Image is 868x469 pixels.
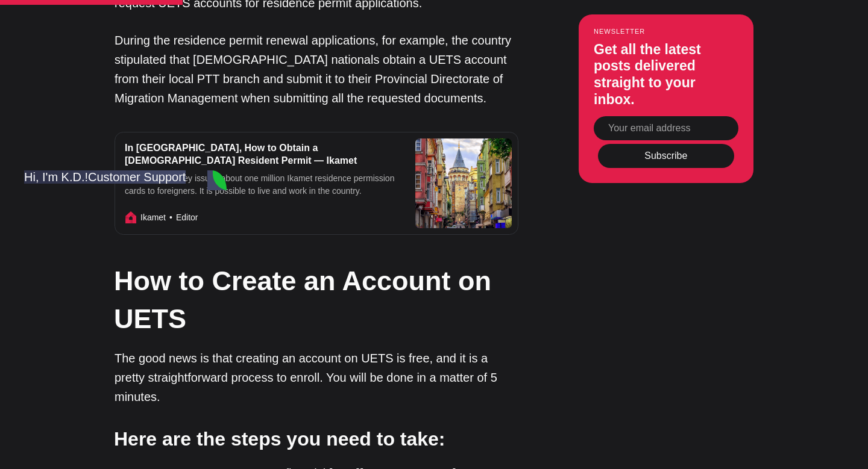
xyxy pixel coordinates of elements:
button: Subscribe [598,144,734,168]
h3: Get all the latest posts delivered straight to your inbox. [594,41,738,107]
div: Each year, Turkey issues about one million Ikamet residence permission cards to foreigners. It is... [125,172,400,197]
div: In [GEOGRAPHIC_DATA], How to Obtain a [DEMOGRAPHIC_DATA] Resident Permit — Ikamet [125,142,400,167]
jdiv: Customer Support [88,170,186,184]
small: Newsletter [594,27,738,34]
input: Your email address [594,116,738,140]
jdiv: Hi, I'm K.D.! [24,170,88,184]
p: During the residence permit renewal applications, for example, the country stipulated that [DEMOG... [115,31,518,108]
a: In [GEOGRAPHIC_DATA], How to Obtain a [DEMOGRAPHIC_DATA] Resident Permit — IkametEach year, Turke... [115,132,518,235]
h3: Here are the steps you need to take: [114,426,518,453]
h2: How to Create an Account on UETS [114,262,518,338]
p: The good news is that creating an account on UETS is free, and it is a pretty straightforward pro... [115,349,518,406]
